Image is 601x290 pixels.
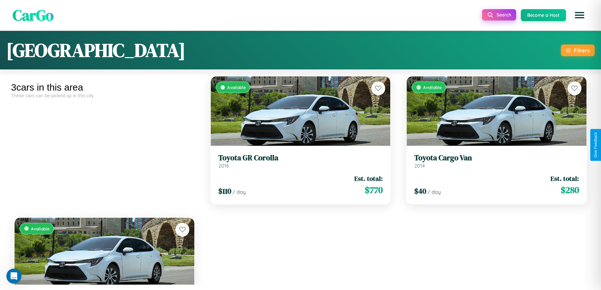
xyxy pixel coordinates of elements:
span: $ 280 [561,184,579,196]
span: Search [497,12,511,18]
span: $ 40 [414,186,426,196]
span: 2016 [218,163,229,169]
span: / day [427,189,441,195]
button: Search [482,9,516,21]
div: Give Feedback [593,132,598,158]
span: / day [233,189,246,195]
button: Open menu [571,6,588,24]
a: Toyota Cargo Van2014 [414,153,579,169]
a: Toyota GR Corolla2016 [218,153,383,169]
div: 3 cars in this area [11,82,198,93]
div: Filters [574,47,590,54]
span: Available [31,226,50,231]
button: Filters [561,44,595,56]
button: Become a Host [521,9,566,21]
span: Est. total: [551,174,579,183]
span: Available [423,85,442,90]
div: These cars can be picked up in this city. [11,93,198,98]
span: Est. total: [354,174,383,183]
span: CarGo [13,5,54,26]
h3: Toyota GR Corolla [218,153,383,163]
h1: [GEOGRAPHIC_DATA] [6,37,186,63]
span: $ 110 [218,186,231,196]
span: 2014 [414,163,425,169]
span: $ 770 [365,184,383,196]
iframe: Intercom live chat [6,269,21,284]
h3: Toyota Cargo Van [414,153,579,163]
span: Available [227,85,246,90]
